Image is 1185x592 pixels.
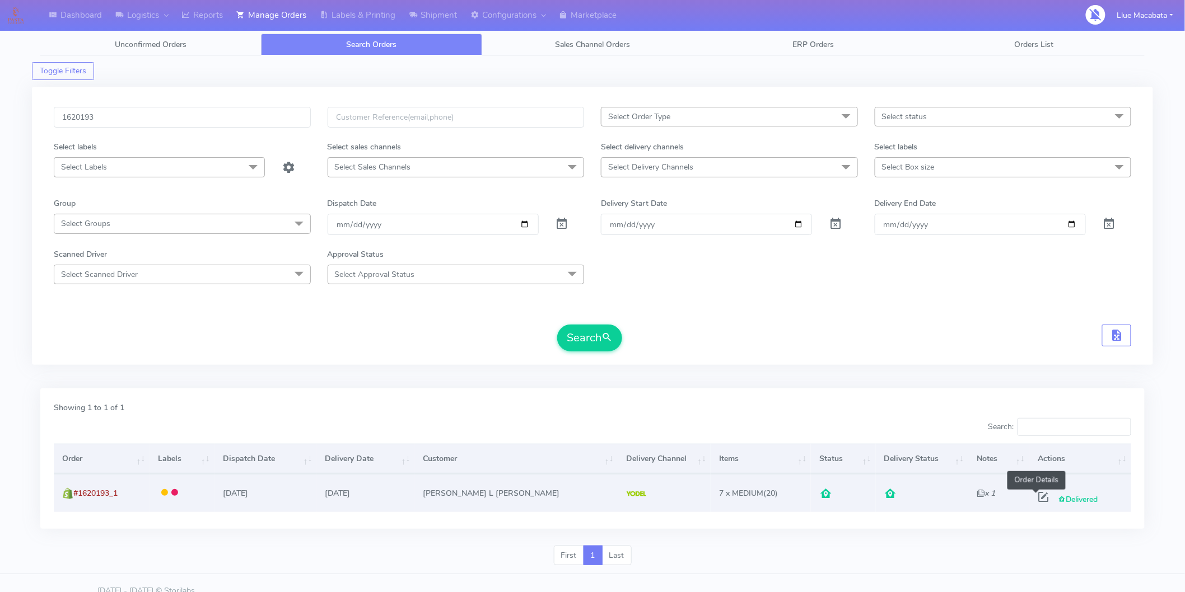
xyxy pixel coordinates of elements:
[1109,4,1182,27] button: Llue Macabata
[62,488,73,499] img: shopify.png
[335,162,411,172] span: Select Sales Channels
[316,474,414,511] td: [DATE]
[61,162,107,172] span: Select Labels
[711,444,811,474] th: Items: activate to sort column ascending
[882,111,927,122] span: Select status
[882,162,935,172] span: Select Box size
[1015,39,1054,50] span: Orders List
[54,198,76,209] label: Group
[811,444,875,474] th: Status: activate to sort column ascending
[1018,418,1131,436] input: Search:
[988,418,1131,436] label: Search:
[608,162,693,172] span: Select Delivery Channels
[876,444,969,474] th: Delivery Status: activate to sort column ascending
[328,248,384,260] label: Approval Status
[414,444,618,474] th: Customer: activate to sort column ascending
[328,198,377,209] label: Dispatch Date
[328,107,585,128] input: Customer Reference(email,phone)
[608,111,670,122] span: Select Order Type
[719,488,763,499] span: 7 x MEDIUM
[54,248,107,260] label: Scanned Driver
[968,444,1029,474] th: Notes: activate to sort column ascending
[316,444,414,474] th: Delivery Date: activate to sort column ascending
[335,269,415,280] span: Select Approval Status
[584,546,603,566] a: 1
[601,198,667,209] label: Delivery Start Date
[54,402,124,414] label: Showing 1 to 1 of 1
[214,474,317,511] td: [DATE]
[32,62,94,80] button: Toggle Filters
[214,444,317,474] th: Dispatch Date: activate to sort column ascending
[618,444,711,474] th: Delivery Channel: activate to sort column ascending
[555,39,630,50] span: Sales Channel Orders
[601,141,684,153] label: Select delivery channels
[54,107,311,128] input: Order Id
[73,488,118,499] span: #1620193_1
[150,444,214,474] th: Labels: activate to sort column ascending
[40,34,1145,55] ul: Tabs
[61,269,138,280] span: Select Scanned Driver
[627,491,646,497] img: Yodel
[977,488,996,499] i: x 1
[54,141,97,153] label: Select labels
[414,474,618,511] td: [PERSON_NAME] L [PERSON_NAME]
[1058,494,1098,505] span: Delivered
[792,39,834,50] span: ERP Orders
[1029,444,1131,474] th: Actions: activate to sort column ascending
[719,488,778,499] span: (20)
[54,444,150,474] th: Order: activate to sort column ascending
[557,325,622,351] button: Search
[61,218,110,229] span: Select Groups
[328,141,402,153] label: Select sales channels
[875,141,918,153] label: Select labels
[875,198,936,209] label: Delivery End Date
[115,39,186,50] span: Unconfirmed Orders
[347,39,397,50] span: Search Orders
